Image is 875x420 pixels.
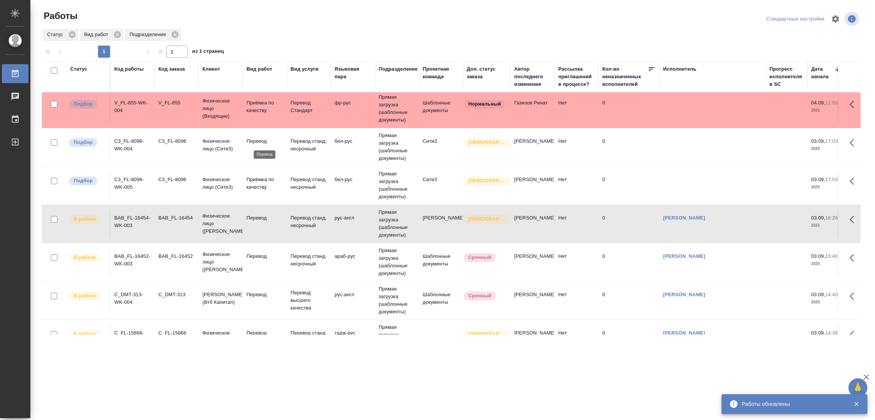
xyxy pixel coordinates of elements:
td: рус-англ [331,210,375,237]
button: Здесь прячутся важные кнопки [845,325,863,344]
p: 2025 [811,222,842,229]
p: 14:38 [825,330,838,336]
td: Шаблонные документы [419,287,463,314]
p: Физическое лицо (Входящие) [202,97,239,120]
div: BAB_FL-16454 [158,214,195,222]
p: Перевод [246,329,283,337]
div: Вид работ [80,29,123,41]
div: Проектная команда [423,65,459,81]
button: Здесь прячутся важные кнопки [845,249,863,267]
td: тадж-рус [331,325,375,352]
div: Вид работ [246,65,272,73]
button: Закрыть [848,401,864,407]
td: Нет [554,249,599,275]
p: Перевод высшего качества [291,289,327,312]
p: Перевод станд. несрочный [291,329,327,344]
p: [DEMOGRAPHIC_DATA] [468,139,506,146]
span: Работы [42,10,77,22]
div: Рассылка приглашений в процессе? [558,65,595,88]
td: Прямая загрузка (шаблонные документы) [375,281,419,319]
div: Прогресс исполнителя в SC [769,65,804,88]
td: Нет [554,325,599,352]
td: Нет [554,134,599,160]
div: Исполнитель [663,65,697,73]
div: BAB_FL-16452 [158,253,195,260]
p: 15:40 [825,253,838,259]
p: Физическое лицо (Сити) [202,329,239,344]
p: Перевод станд. несрочный [291,137,327,153]
div: V_FL-855 [158,99,195,107]
td: Нет [554,287,599,314]
p: 2025 [811,145,842,153]
button: 🙏 [848,378,867,397]
div: Вид услуги [291,65,319,73]
td: [PERSON_NAME] [510,210,554,237]
td: Шаблонные документы [419,95,463,122]
td: 0 [599,95,659,122]
div: C3_FL-8096 [158,176,195,183]
div: Можно подбирать исполнителей [68,99,106,109]
p: Срочный [468,292,491,300]
td: бел-рус [331,172,375,199]
p: 2025 [811,183,842,191]
p: Перевод [246,137,283,145]
a: [PERSON_NAME] [663,292,705,297]
div: Статус [70,65,87,73]
td: [PERSON_NAME] [510,325,554,352]
div: C3_FL-8096 [158,137,195,145]
div: Языковая пара [335,65,371,81]
div: Работы обновлены [742,400,842,408]
button: Здесь прячутся важные кнопки [845,210,863,229]
p: Перевод [246,291,283,298]
div: Клиент [202,65,220,73]
td: Прямая загрузка (шаблонные документы) [375,128,419,166]
p: 17:03 [825,177,838,182]
span: 🙏 [851,380,864,396]
td: рус-англ [331,287,375,314]
td: 0 [599,249,659,275]
p: Приёмка по качеству [246,176,283,191]
p: В работе [74,254,96,261]
button: Здесь прячутся важные кнопки [845,95,863,114]
p: Подбор [74,177,93,185]
a: [PERSON_NAME] [663,330,705,336]
p: В работе [74,292,96,300]
td: [PERSON_NAME] [510,287,554,314]
p: 11:00 [825,100,838,106]
p: [DEMOGRAPHIC_DATA] [468,215,506,223]
p: 04.09, [811,100,825,106]
p: 16:26 [825,215,838,221]
p: Физическое лицо ([PERSON_NAME]) [202,212,239,235]
td: [PERSON_NAME] [510,134,554,160]
td: 0 [599,287,659,314]
p: Нормальный [468,100,501,108]
span: Настроить таблицу [826,10,845,28]
td: Нет [554,172,599,199]
td: [PERSON_NAME] [510,249,554,275]
p: 03.09, [811,253,825,259]
td: C3_FL-8096-WK-004 [111,134,155,160]
td: Сити3 [419,172,463,199]
td: бел-рус [331,134,375,160]
p: Подразделение [130,31,169,38]
td: [PERSON_NAME] [419,210,463,237]
span: Посмотреть информацию [845,12,861,26]
p: Вид работ [84,31,111,38]
div: Можно подбирать исполнителей [68,176,106,186]
p: Перевод станд. несрочный [291,214,327,229]
p: 2025 [811,260,842,268]
div: Автор последнего изменения [514,65,551,88]
p: Физическое лицо (Сити3) [202,176,239,191]
p: Перевод станд. несрочный [291,253,327,268]
p: Подбор [74,100,93,108]
p: Приёмка по качеству [246,99,283,114]
td: Сити3 [419,134,463,160]
p: Перевод [246,214,283,222]
td: [PERSON_NAME] [510,172,554,199]
div: Код работы [114,65,144,73]
td: Прямая загрузка (шаблонные документы) [375,90,419,128]
p: Срочный [468,254,491,261]
p: [DEMOGRAPHIC_DATA] [468,177,506,185]
div: Статус [43,29,78,41]
td: араб-рус [331,249,375,275]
